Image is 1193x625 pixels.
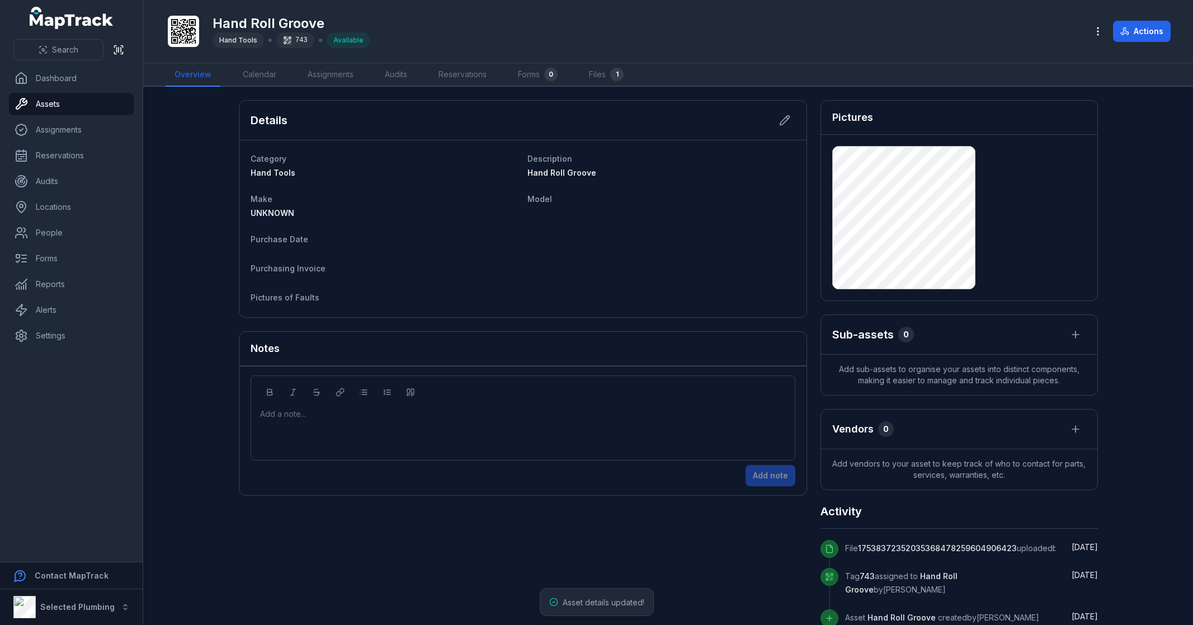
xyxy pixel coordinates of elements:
[9,119,134,141] a: Assignments
[527,168,596,177] span: Hand Roll Groove
[9,170,134,192] a: Audits
[1072,542,1098,552] time: 7/30/2025, 9:00:56 AM
[832,110,873,125] h3: Pictures
[9,222,134,244] a: People
[544,68,558,81] div: 0
[9,144,134,167] a: Reservations
[219,36,257,44] span: Hand Tools
[251,293,319,302] span: Pictures of Faults
[1113,21,1171,42] button: Actions
[9,325,134,347] a: Settings
[9,67,134,90] a: Dashboard
[1072,570,1098,580] time: 7/30/2025, 9:00:25 AM
[832,421,874,437] h3: Vendors
[30,7,114,29] a: MapTrack
[845,571,958,594] span: Tag assigned to by [PERSON_NAME]
[251,168,295,177] span: Hand Tools
[1072,542,1098,552] span: [DATE]
[1072,612,1098,621] span: [DATE]
[251,234,308,244] span: Purchase Date
[860,571,875,581] span: 743
[376,63,416,87] a: Audits
[251,208,294,218] span: UNKNOWN
[251,154,286,163] span: Category
[9,273,134,295] a: Reports
[509,63,567,87] a: Forms0
[251,264,326,273] span: Purchasing Invoice
[430,63,496,87] a: Reservations
[327,32,370,48] div: Available
[580,63,633,87] a: Files1
[13,39,103,60] button: Search
[40,602,115,612] strong: Selected Plumbing
[251,112,287,128] h2: Details
[251,194,272,204] span: Make
[9,247,134,270] a: Forms
[845,543,1125,553] span: File uploaded by [PERSON_NAME]
[9,93,134,115] a: Assets
[166,63,220,87] a: Overview
[276,32,314,48] div: 743
[251,341,280,356] h3: Notes
[867,613,936,622] span: Hand Roll Groove
[1072,570,1098,580] span: [DATE]
[821,449,1097,490] span: Add vendors to your asset to keep track of who to contact for parts, services, warranties, etc.
[898,327,914,342] div: 0
[832,327,894,342] h2: Sub-assets
[563,598,644,607] span: Asset details updated!
[234,63,285,87] a: Calendar
[527,154,572,163] span: Description
[1072,612,1098,621] time: 7/30/2025, 9:00:25 AM
[52,44,78,55] span: Search
[610,68,624,81] div: 1
[35,571,109,580] strong: Contact MapTrack
[858,543,1017,553] span: 17538372352035368478259604906423
[299,63,362,87] a: Assignments
[821,355,1097,395] span: Add sub-assets to organise your assets into distinct components, making it easier to manage and t...
[9,299,134,321] a: Alerts
[213,15,370,32] h1: Hand Roll Groove
[527,194,552,204] span: Model
[845,613,1039,622] span: Asset created by [PERSON_NAME]
[9,196,134,218] a: Locations
[878,421,894,437] div: 0
[821,504,862,519] h2: Activity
